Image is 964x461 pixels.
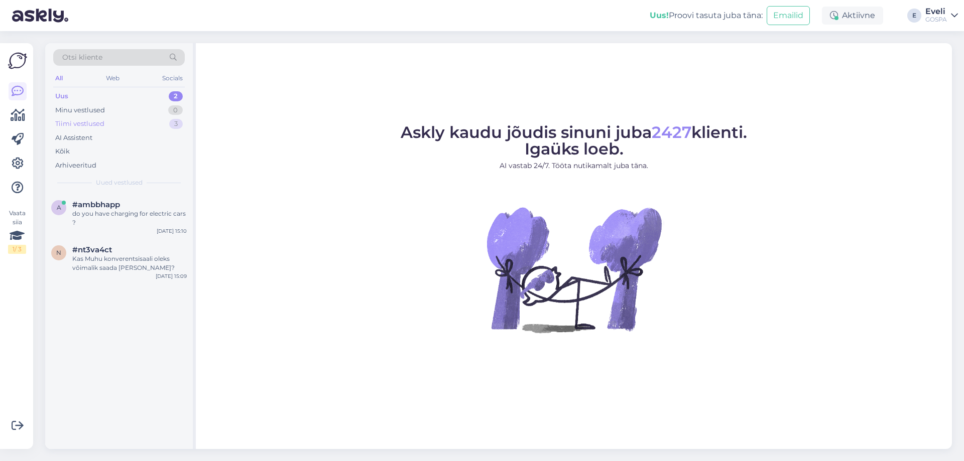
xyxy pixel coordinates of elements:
span: Askly kaudu jõudis sinuni juba klienti. Igaüks loeb. [401,122,747,159]
div: GOSPA [925,16,947,24]
div: 0 [168,105,183,115]
img: No Chat active [484,179,664,360]
div: Proovi tasuta juba täna: [650,10,763,22]
div: Aktiivne [822,7,883,25]
span: #nt3va4ct [72,245,112,254]
span: Uued vestlused [96,178,143,187]
div: Eveli [925,8,947,16]
div: Minu vestlused [55,105,105,115]
span: n [56,249,61,256]
div: [DATE] 15:10 [157,227,187,235]
div: AI Assistent [55,133,92,143]
div: Socials [160,72,185,85]
div: Arhiveeritud [55,161,96,171]
div: do you have charging for electric cars ? [72,209,187,227]
div: Tiimi vestlused [55,119,104,129]
div: All [53,72,65,85]
p: AI vastab 24/7. Tööta nutikamalt juba täna. [401,161,747,171]
button: Emailid [767,6,810,25]
img: Askly Logo [8,51,27,70]
div: Kas Muhu konverentsisaali oleks võimalik saada [PERSON_NAME]? [72,254,187,272]
div: Uus [55,91,68,101]
div: [DATE] 15:09 [156,272,187,280]
div: 1 / 3 [8,245,26,254]
a: EveliGOSPA [925,8,958,24]
div: Kõik [55,146,70,157]
div: E [907,9,921,23]
span: a [57,204,61,211]
span: Otsi kliente [62,52,102,63]
b: Uus! [650,11,669,20]
span: #ambbhapp [72,200,120,209]
div: Web [104,72,122,85]
span: 2427 [652,122,691,142]
div: Vaata siia [8,209,26,254]
div: 3 [169,119,183,129]
div: 2 [169,91,183,101]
